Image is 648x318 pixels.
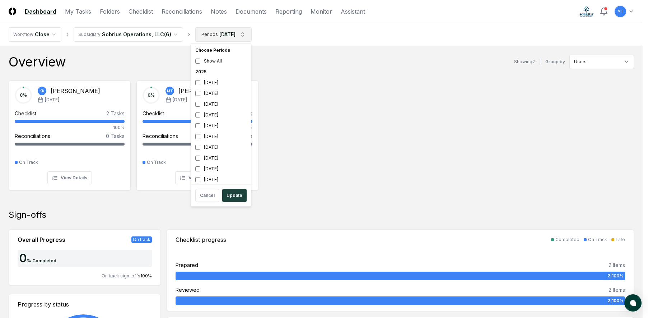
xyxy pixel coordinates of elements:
div: [DATE] [192,174,250,185]
div: 2025 [192,66,250,77]
div: Show All [192,56,250,66]
button: Cancel [195,189,219,202]
div: [DATE] [192,99,250,110]
div: [DATE] [192,88,250,99]
div: [DATE] [192,142,250,153]
div: [DATE] [192,163,250,174]
div: [DATE] [192,153,250,163]
div: Choose Periods [192,45,250,56]
div: [DATE] [192,131,250,142]
button: Update [222,189,247,202]
div: [DATE] [192,77,250,88]
div: [DATE] [192,120,250,131]
div: [DATE] [192,110,250,120]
